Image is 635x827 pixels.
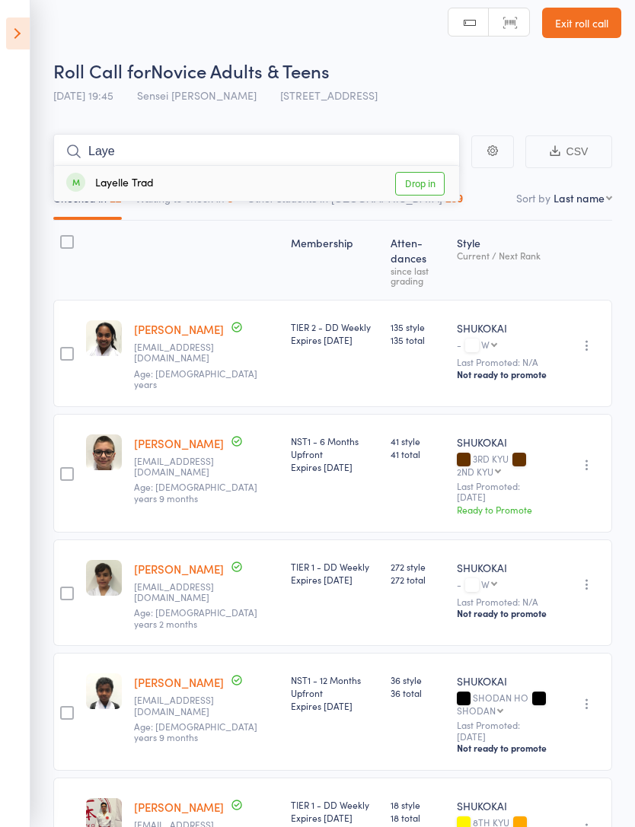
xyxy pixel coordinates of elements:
div: Last name [554,190,605,205]
button: CSV [525,135,612,168]
small: Last Promoted: N/A [457,596,550,607]
span: [STREET_ADDRESS] [280,87,378,103]
span: 36 style [391,673,445,686]
small: Last Promoted: [DATE] [457,481,550,503]
div: SHODAN HO [457,692,550,715]
div: Expires [DATE] [291,811,378,824]
span: Roll Call for [53,58,151,83]
div: Expires [DATE] [291,333,378,346]
button: Checked in12 [53,185,122,220]
small: farrugiaricky1@gmail.com [134,581,233,603]
small: k_alokabandara@yahoo.com [134,342,233,364]
div: Current / Next Rank [457,250,550,260]
span: 41 total [391,447,445,460]
div: W [481,579,490,589]
input: Search by name [53,134,460,169]
img: image1567249177.png [86,320,122,356]
span: Age: [DEMOGRAPHIC_DATA] years 2 months [134,606,257,629]
div: SHUKOKAI [457,673,550,689]
div: Not ready to promote [457,742,550,754]
span: 272 total [391,573,445,586]
div: Not ready to promote [457,607,550,619]
div: TIER 2 - DD Weekly [291,320,378,346]
div: Layelle Trad [66,175,154,192]
button: Other students in [GEOGRAPHIC_DATA]159 [247,185,463,220]
img: image1567250229.png [86,673,122,709]
a: [PERSON_NAME] [134,674,224,690]
img: image1567249005.png [86,434,122,470]
span: [DATE] 19:45 [53,87,113,103]
small: ashakattar@yahoo.com [134,695,233,717]
div: Not ready to promote [457,368,550,380]
div: 2ND KYU [457,466,493,476]
a: Drop in [395,172,445,196]
div: Expires [DATE] [291,699,378,712]
div: SHUKOKAI [457,320,550,336]
div: Membership [285,227,384,293]
div: Ready to Promote [457,503,550,516]
span: Age: [DEMOGRAPHIC_DATA] years [134,367,257,390]
label: Sort by [516,190,550,205]
div: SHUKOKAI [457,798,550,813]
div: Expires [DATE] [291,573,378,586]
a: Exit roll call [542,8,621,38]
a: [PERSON_NAME] [134,799,224,815]
span: 18 total [391,811,445,824]
div: NST1 - 12 Months Upfront [291,673,378,712]
span: Age: [DEMOGRAPHIC_DATA] years 9 months [134,720,257,743]
div: SHUKOKAI [457,560,550,575]
span: 18 style [391,798,445,811]
span: 41 style [391,434,445,447]
div: TIER 1 - DD Weekly [291,798,378,824]
div: SHODAN [457,705,496,715]
span: 135 style [391,320,445,333]
span: 36 total [391,686,445,699]
div: - [457,579,550,592]
div: TIER 1 - DD Weekly [291,560,378,586]
div: Expires [DATE] [291,460,378,473]
span: Novice Adults & Teens [151,58,330,83]
div: Style [451,227,556,293]
a: [PERSON_NAME] [134,435,224,451]
button: Waiting to check in3 [136,185,234,220]
span: Age: [DEMOGRAPHIC_DATA] years 9 months [134,480,257,504]
div: NST1 - 6 Months Upfront [291,434,378,473]
div: - [457,339,550,352]
span: 135 total [391,333,445,346]
small: Last Promoted: N/A [457,357,550,367]
div: 3RD KYU [457,453,550,476]
div: W [481,339,490,349]
small: yarambasic@bigpond.com [134,456,233,478]
img: image1571123106.png [86,560,122,596]
div: since last grading [391,266,445,285]
span: 272 style [391,560,445,573]
span: Sensei [PERSON_NAME] [137,87,257,103]
small: Last Promoted: [DATE] [457,720,550,742]
a: [PERSON_NAME] [134,321,224,337]
a: [PERSON_NAME] [134,561,224,577]
div: Atten­dances [385,227,452,293]
div: SHUKOKAI [457,434,550,450]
